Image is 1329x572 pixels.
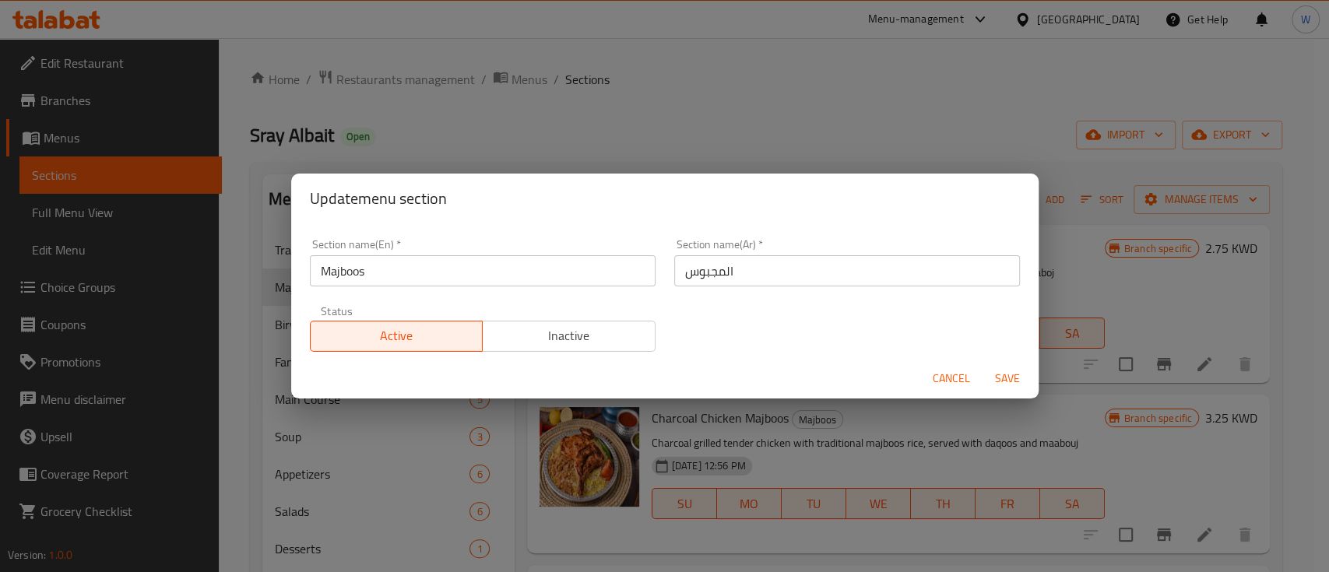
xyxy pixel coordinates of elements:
button: Active [310,321,483,352]
button: Cancel [926,364,976,393]
button: Save [983,364,1032,393]
span: Cancel [933,369,970,388]
span: Active [317,325,477,347]
h2: Update menu section [310,186,1020,211]
span: Inactive [489,325,649,347]
span: Save [989,369,1026,388]
button: Inactive [482,321,656,352]
input: Please enter section name(en) [310,255,656,286]
input: Please enter section name(ar) [674,255,1020,286]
